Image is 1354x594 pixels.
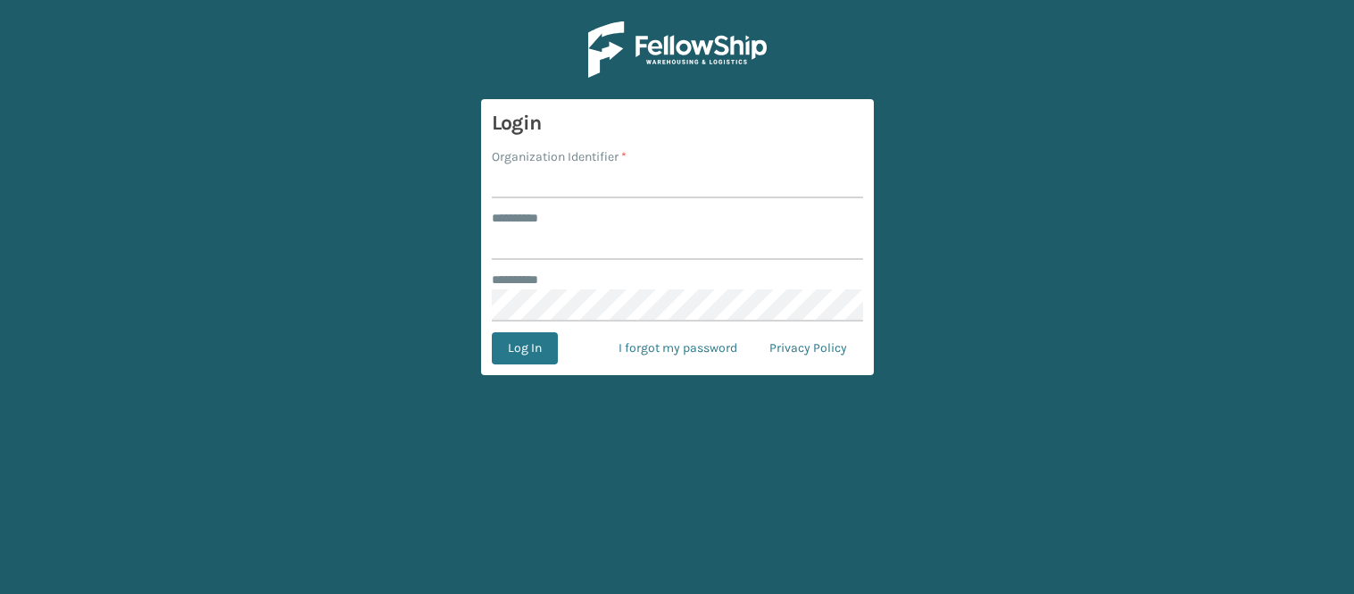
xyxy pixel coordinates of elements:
[492,332,558,364] button: Log In
[492,147,627,166] label: Organization Identifier
[602,332,753,364] a: I forgot my password
[492,110,863,137] h3: Login
[753,332,863,364] a: Privacy Policy
[588,21,767,78] img: Logo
